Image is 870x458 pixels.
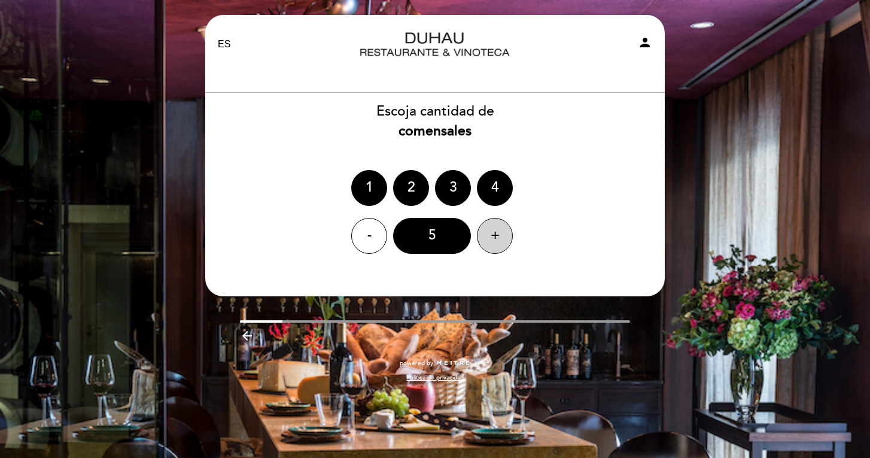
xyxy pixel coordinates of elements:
img: MEITRE [436,360,470,366]
div: 3 [435,170,471,206]
div: 2 [393,170,429,206]
i: arrow_backward [240,329,254,343]
a: powered by [400,359,470,368]
button: person [638,35,652,54]
div: Escoja cantidad de [205,102,665,141]
div: + [477,218,513,254]
i: person [638,35,652,50]
a: Política de privacidad [406,374,464,382]
div: 4 [477,170,513,206]
div: - [351,218,387,254]
div: 5 [393,218,471,254]
b: comensales [399,123,471,139]
a: Duhau Restaurante & Vinoteca [360,28,510,61]
span: powered by [400,359,433,368]
div: 1 [351,170,387,206]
